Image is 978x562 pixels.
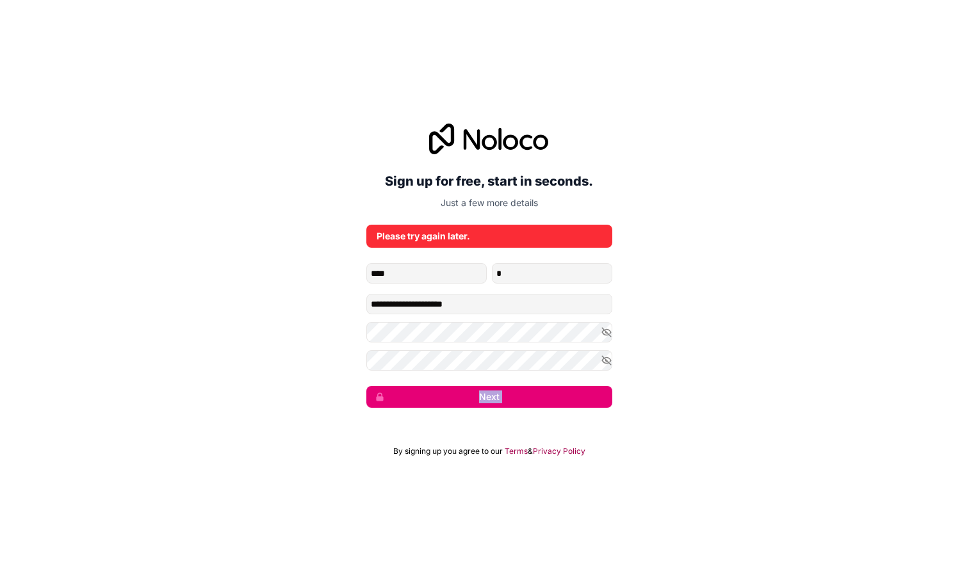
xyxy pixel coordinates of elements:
[366,170,612,193] h2: Sign up for free, start in seconds.
[366,197,612,209] p: Just a few more details
[505,446,528,456] a: Terms
[492,263,612,284] input: family-name
[366,263,487,284] input: given-name
[366,350,612,371] input: Confirm password
[366,322,612,342] input: Password
[533,446,585,456] a: Privacy Policy
[528,446,533,456] span: &
[366,294,612,314] input: Email address
[377,230,602,243] div: Please try again later.
[366,386,612,408] button: Next
[393,446,503,456] span: By signing up you agree to our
